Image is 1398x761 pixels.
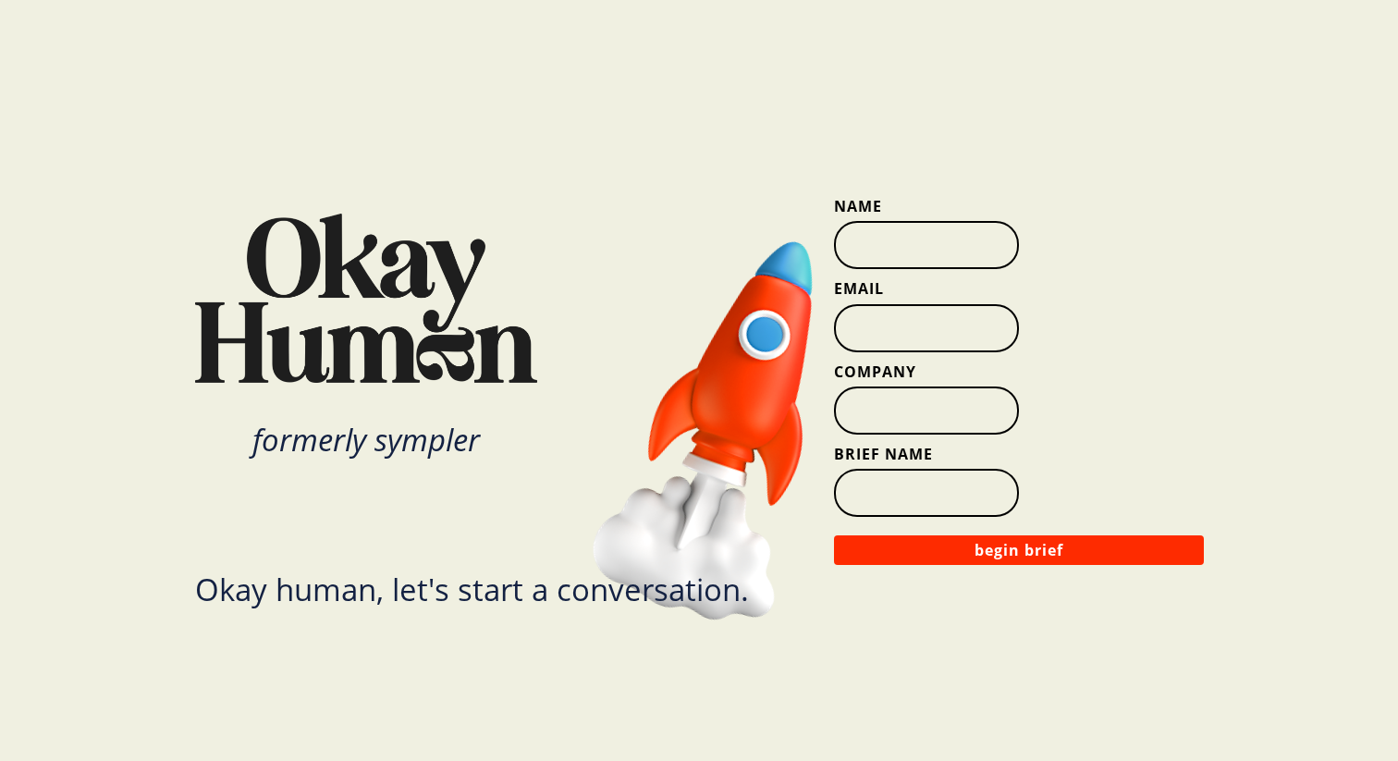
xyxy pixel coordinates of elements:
[834,444,1204,464] label: Brief Name
[195,214,537,384] img: Okay Human Logo
[834,535,1204,565] button: begin brief
[195,214,630,456] a: Okay Human Logoformerly sympler
[195,574,749,605] div: Okay human, let's start a conversation.
[834,196,1204,216] label: Name
[834,278,1204,299] label: Email
[195,424,537,455] div: formerly sympler
[577,209,895,645] img: Rocket Ship
[834,362,1204,382] label: Company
